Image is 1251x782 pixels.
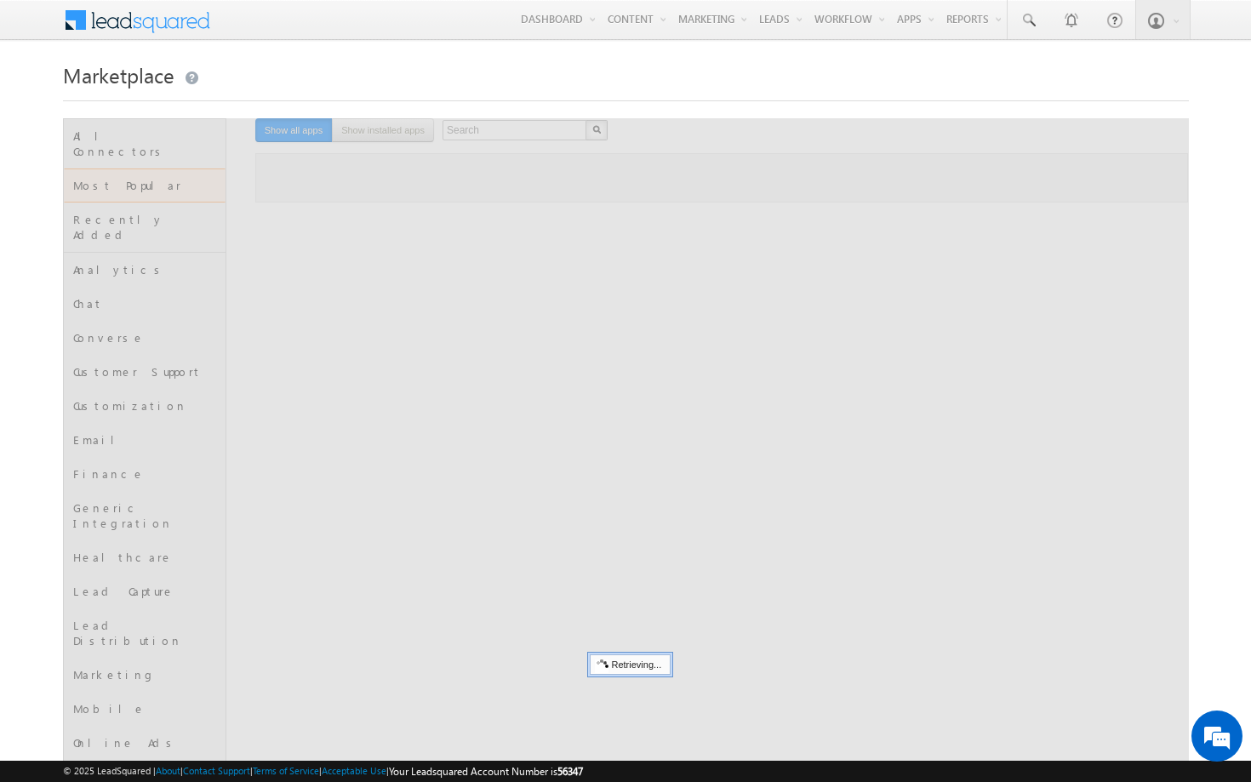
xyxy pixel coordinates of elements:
span: Your Leadsquared Account Number is [389,765,583,778]
a: Terms of Service [253,765,319,776]
a: About [156,765,180,776]
a: Acceptable Use [322,765,386,776]
span: 56347 [557,765,583,778]
a: Contact Support [183,765,250,776]
div: Retrieving... [590,654,671,675]
span: Marketplace [63,61,174,88]
span: © 2025 LeadSquared | | | | | [63,763,583,779]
